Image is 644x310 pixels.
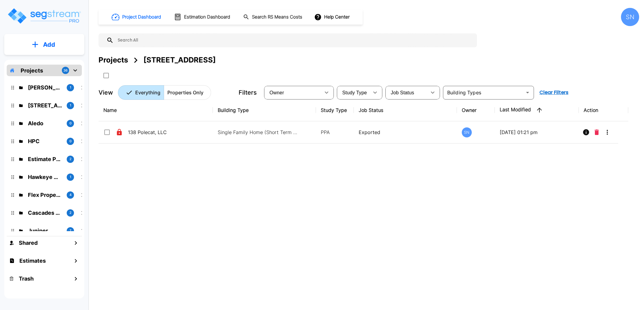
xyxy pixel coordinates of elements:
th: Owner [457,99,495,121]
p: Filters [239,88,257,97]
input: Building Types [445,88,522,97]
th: Last Modified [495,99,579,121]
p: Single Family Home (Short Term Residential Rental), Single Family Home Site [218,129,300,136]
button: More-Options [601,126,613,138]
button: Help Center [313,11,352,23]
p: 0 [69,121,72,126]
span: Study Type [342,90,367,95]
p: Projects [21,66,43,75]
button: Delete [592,126,601,138]
th: Building Type [213,99,316,121]
div: Select [338,84,369,101]
div: [STREET_ADDRESS] [143,55,216,66]
h1: Search RS Means Costs [252,14,302,21]
div: Select [387,84,427,101]
th: Job Status [354,99,457,121]
h1: Shared [19,239,38,247]
p: Exported [359,129,452,136]
button: Properties Only [164,85,211,100]
p: View [99,88,113,97]
img: Logo [7,7,81,25]
div: SN [621,8,639,26]
button: Estimation Dashboard [172,11,233,23]
p: [DATE] 01:21 pm [500,129,574,136]
p: HPC [28,137,62,145]
button: Info [580,126,592,138]
p: 138 Polecat Lane [28,101,62,110]
p: 0 [69,139,72,144]
p: Aledo [28,119,62,127]
p: Everything [135,89,160,96]
h1: Estimation Dashboard [184,14,230,21]
th: Study Type [316,99,354,121]
button: Add [4,36,84,53]
p: 138 Polecat, LLC [128,129,189,136]
button: Project Dashboard [109,10,164,24]
th: Action [579,99,628,121]
p: 2 [69,157,72,162]
span: Job Status [391,90,414,95]
p: Estimate Property [28,155,62,163]
p: PPA [321,129,349,136]
p: Juniper [28,227,62,235]
input: Search All [114,33,474,47]
p: Hawkeye Medical LLC [28,173,62,181]
p: 1 [70,85,71,90]
p: 36 [63,68,68,73]
p: 1 [70,103,71,108]
button: Clear Filters [537,86,571,99]
span: Owner [270,90,284,95]
div: SN [462,127,472,137]
button: SelectAll [100,69,112,82]
p: 4 [69,192,72,197]
button: Open [523,88,532,97]
p: Add [43,40,55,49]
p: Kessler Rental [28,83,62,92]
p: 2 [69,210,72,215]
h1: Trash [19,275,34,283]
button: Search RS Means Costs [241,11,306,23]
p: 1 [70,174,71,180]
button: Everything [118,85,164,100]
div: Projects [99,55,128,66]
h1: Project Dashboard [122,14,161,21]
p: Flex Properties [28,191,62,199]
th: Name [99,99,213,121]
p: Properties Only [167,89,203,96]
h1: Estimates [19,257,46,265]
p: Cascades Cover Two LLC [28,209,62,217]
p: 7 [69,228,71,233]
div: Platform [118,85,211,100]
div: Select [265,84,320,101]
